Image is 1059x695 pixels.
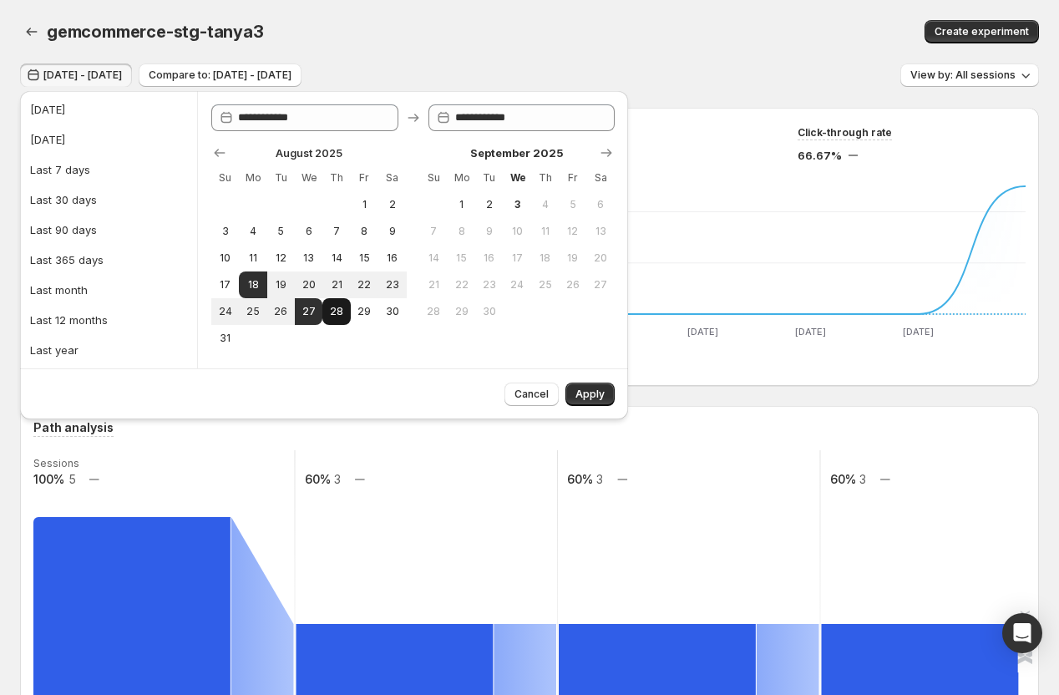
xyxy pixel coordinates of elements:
span: Click-through rate [798,126,892,140]
span: 4 [246,225,260,238]
span: 13 [594,225,608,238]
button: Wednesday September 10 2025 [504,218,531,245]
button: Last month [25,276,192,303]
text: 5 [68,472,76,486]
button: Tuesday September 9 2025 [475,218,503,245]
button: Wednesday September 17 2025 [504,245,531,271]
span: 15 [357,251,372,265]
span: [DATE] - [DATE] [43,68,122,82]
span: 23 [385,278,399,292]
th: Tuesday [267,165,295,191]
button: Tuesday September 2 2025 [475,191,503,218]
button: Thursday August 14 2025 [322,245,350,271]
span: 26 [274,305,288,318]
span: Tu [482,171,496,185]
span: 4 [538,198,552,211]
th: Sunday [420,165,448,191]
span: 17 [218,278,232,292]
span: Th [538,171,552,185]
button: Last 30 days [25,186,192,213]
button: Sunday August 24 2025 [211,298,239,325]
span: 24 [510,278,524,292]
button: Friday August 29 2025 [351,298,378,325]
button: Monday August 4 2025 [239,218,266,245]
div: Last 90 days [30,221,97,238]
button: Thursday August 7 2025 [322,218,350,245]
button: Tuesday August 19 2025 [267,271,295,298]
span: 19 [274,278,288,292]
span: 20 [301,278,316,292]
div: Open Intercom Messenger [1002,613,1042,653]
th: Monday [239,165,266,191]
button: Tuesday August 12 2025 [267,245,295,271]
button: Last year [25,337,192,363]
span: 24 [218,305,232,318]
span: 1 [454,198,469,211]
span: 3 [218,225,232,238]
span: 2 [385,198,399,211]
span: 21 [329,278,343,292]
text: [DATE] [903,326,934,337]
button: Tuesday August 26 2025 [267,298,295,325]
button: Last 90 days [25,216,192,243]
div: Last 30 days [30,191,97,208]
button: Thursday September 11 2025 [531,218,559,245]
span: 27 [301,305,316,318]
text: 3 [859,472,866,486]
button: Monday September 22 2025 [448,271,475,298]
button: Saturday September 27 2025 [587,271,615,298]
button: Saturday August 30 2025 [378,298,406,325]
text: [DATE] [795,326,826,337]
button: Monday September 1 2025 [448,191,475,218]
span: 26 [565,278,580,292]
span: Apply [575,388,605,401]
div: Last month [30,282,88,298]
span: 19 [565,251,580,265]
th: Sunday [211,165,239,191]
button: Sunday September 21 2025 [420,271,448,298]
text: Sessions [33,457,79,469]
button: View by: All sessions [900,63,1039,87]
span: Sa [594,171,608,185]
span: View by: All sessions [910,68,1016,82]
span: 10 [218,251,232,265]
th: Saturday [587,165,615,191]
button: Friday August 8 2025 [351,218,378,245]
span: 11 [246,251,260,265]
span: 18 [538,251,552,265]
span: We [510,171,524,185]
span: 7 [329,225,343,238]
span: 12 [565,225,580,238]
th: Thursday [531,165,559,191]
span: Cancel [514,388,549,401]
button: Show next month, October 2025 [595,141,618,165]
span: Su [218,171,232,185]
button: Sunday September 28 2025 [420,298,448,325]
button: Friday August 22 2025 [351,271,378,298]
span: 5 [274,225,288,238]
button: Last 12 months [25,307,192,333]
button: Monday September 15 2025 [448,245,475,271]
th: Wednesday [295,165,322,191]
div: Last 12 months [30,312,108,328]
div: [DATE] [30,131,65,148]
button: Saturday September 20 2025 [587,245,615,271]
button: Compare to: [DATE] - [DATE] [139,63,301,87]
span: 22 [454,278,469,292]
button: [DATE] [25,126,192,153]
span: Sa [385,171,399,185]
button: Sunday August 17 2025 [211,271,239,298]
button: [DATE] - [DATE] [20,63,132,87]
span: 21 [427,278,441,292]
button: Wednesday September 24 2025 [504,271,531,298]
div: Last 7 days [30,161,90,178]
span: 5 [565,198,580,211]
button: Cancel [504,383,559,406]
span: 1 [357,198,372,211]
span: 66.67% [798,147,842,164]
th: Saturday [378,165,406,191]
span: 6 [301,225,316,238]
button: Saturday September 13 2025 [587,218,615,245]
span: 16 [482,251,496,265]
span: 17 [510,251,524,265]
